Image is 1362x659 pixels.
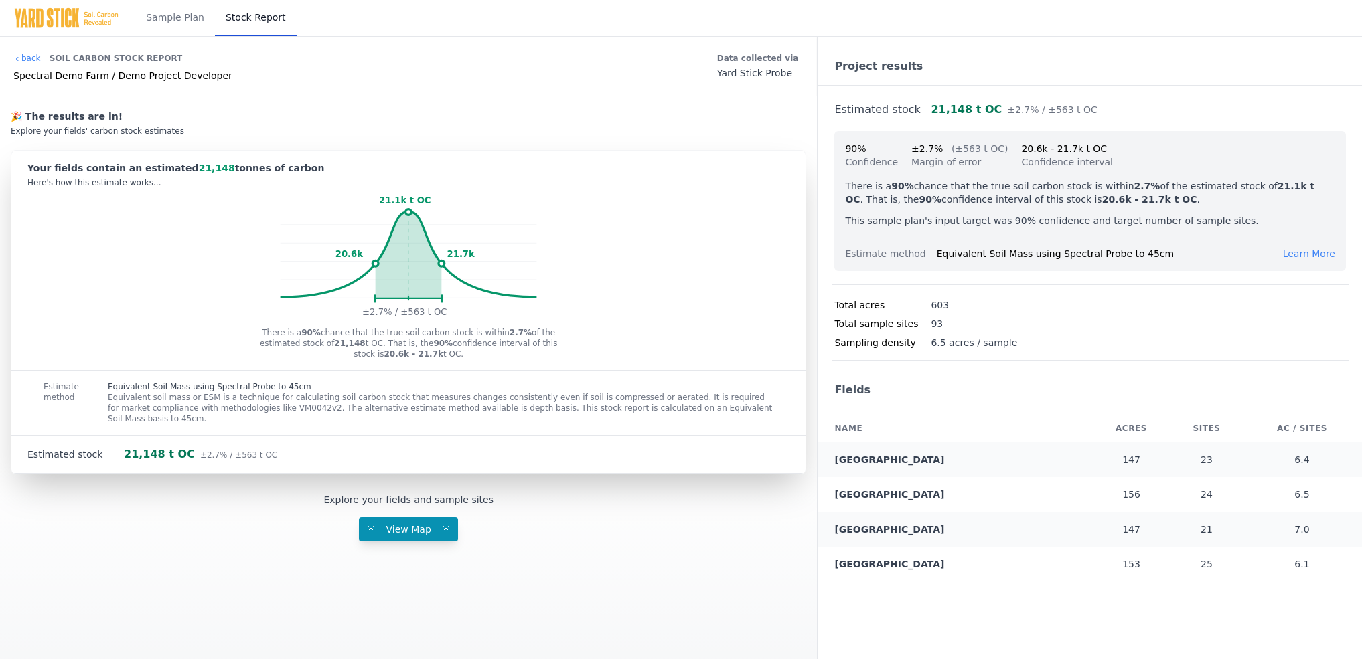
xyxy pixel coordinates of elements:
[818,371,1362,409] div: Fields
[845,179,1335,206] p: There is a chance that the true soil carbon stock is within of the estimated stock of . That is, ...
[384,349,443,359] strong: 20.6k - 21.7k
[952,143,1008,154] span: (±563 t OC)
[27,161,789,175] div: Your fields contain an estimated tonnes of carbon
[834,317,931,331] div: Total sample sites
[27,177,789,188] div: Here's how this estimate works...
[1283,248,1335,259] span: Learn More
[845,155,898,169] div: Confidence
[1171,512,1242,547] td: 21
[510,328,532,337] strong: 2.7%
[27,448,124,461] div: Estimated stock
[379,195,431,205] tspan: 21.1k t OC
[362,308,447,318] tspan: ±2.7% / ±563 t OC
[13,7,119,29] img: Yard Stick Logo
[1007,104,1098,115] span: ±2.7% / ±563 t OC
[301,328,321,337] strong: 90%
[717,50,799,66] div: Data collected via
[845,247,936,260] div: Estimate method
[1242,477,1362,512] td: 6.5
[834,336,931,349] div: Sampling density
[911,143,943,154] span: ±2.7%
[1242,547,1362,581] td: 6.1
[199,163,235,173] span: 21,148
[919,194,941,205] strong: 90%
[834,559,944,569] a: [GEOGRAPHIC_DATA]
[1134,181,1160,191] strong: 2.7%
[447,249,475,259] tspan: 21.7k
[335,249,363,259] tspan: 20.6k
[834,524,944,535] a: [GEOGRAPHIC_DATA]
[911,155,1008,169] div: Margin of error
[433,339,453,348] strong: 90%
[834,103,920,116] a: Estimated stock
[931,317,943,331] div: 93
[818,415,1091,442] th: Name
[1102,194,1197,205] strong: 20.6k - 21.7k t OC
[834,489,944,500] a: [GEOGRAPHIC_DATA]
[937,247,1283,260] div: Equivalent Soil Mass using Spectral Probe to 45cm
[931,102,1097,118] div: 21,148 t OC
[108,381,773,392] p: Equivalent Soil Mass using Spectral Probe to 45cm
[378,524,439,535] span: View Map
[1091,442,1171,478] td: 147
[1091,547,1171,581] td: 153
[323,493,494,506] div: Explore your fields and sample sites
[108,392,773,424] p: Equivalent soil mass or ESM is a technique for calculating soil carbon stock that measures change...
[1091,512,1171,547] td: 147
[845,214,1335,227] p: This sample plan's input target was 90% confidence and target number of sample sites.
[1021,155,1113,169] div: Confidence interval
[845,143,866,154] span: 90%
[834,298,931,312] div: Total acres
[1171,442,1242,478] td: 23
[1242,442,1362,478] td: 6.4
[50,48,183,69] div: Soil Carbon Stock Report
[1171,477,1242,512] td: 24
[931,336,1017,349] div: 6.5 acres / sample
[334,339,365,348] strong: 21,148
[11,126,806,136] div: Explore your fields' carbon stock estimates
[931,298,949,312] div: 603
[834,454,944,465] a: [GEOGRAPHIC_DATA]
[1242,415,1362,442] th: AC / Sites
[1021,143,1107,154] span: 20.6k - 21.7k t OC
[1242,512,1362,547] td: 7.0
[124,446,277,462] div: 21,148 t OC
[13,53,41,64] a: back
[258,327,558,359] p: There is a chance that the true soil carbon stock is within of the estimated stock of t OC. That ...
[1171,415,1242,442] th: Sites
[834,60,923,72] a: Project results
[13,69,232,82] div: Spectral Demo Farm / Demo Project Developer
[1171,547,1242,581] td: 25
[11,110,806,123] div: 🎉 The results are in!
[891,181,914,191] strong: 90%
[1091,415,1171,442] th: Acres
[717,66,799,80] div: Yard Stick Probe
[11,371,76,435] div: Estimate method
[200,450,277,460] span: ±2.7% / ±563 t OC
[1091,477,1171,512] td: 156
[359,517,458,541] button: View Map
